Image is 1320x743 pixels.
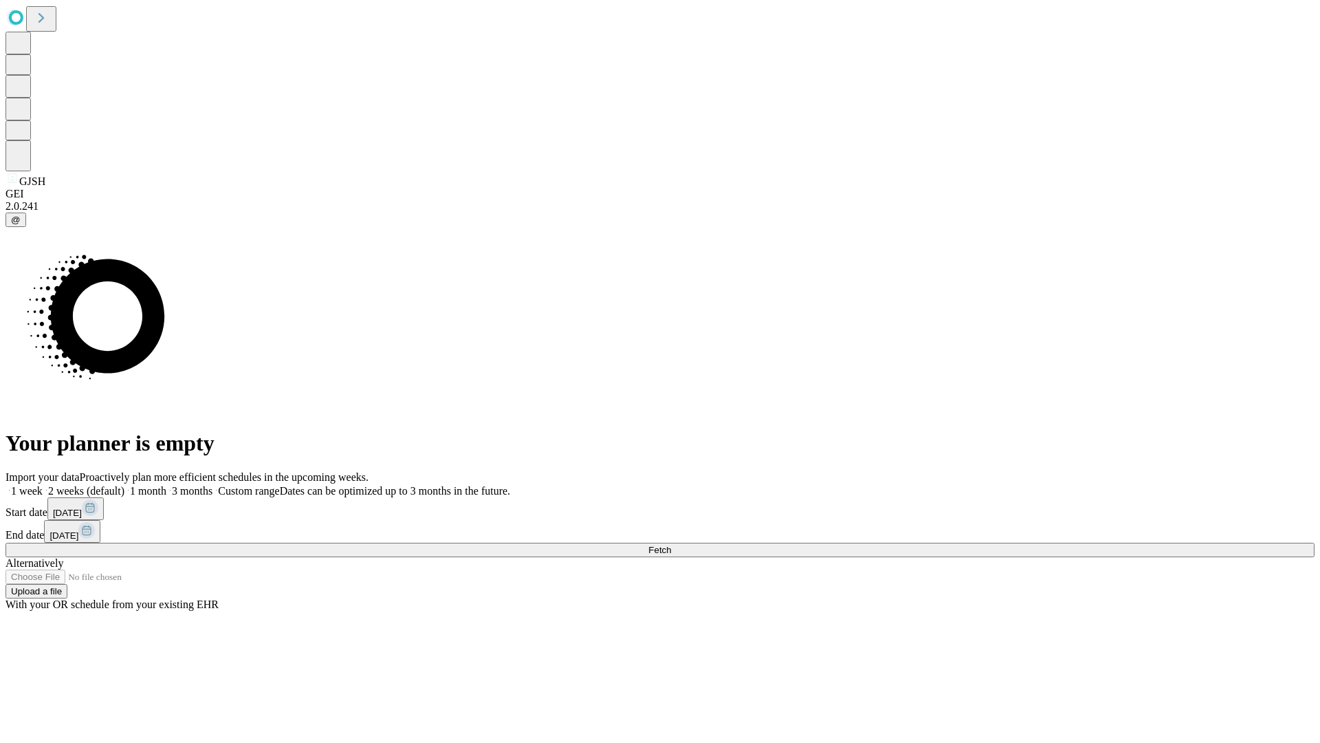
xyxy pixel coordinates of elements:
span: 1 month [130,485,166,497]
span: 3 months [172,485,212,497]
button: Upload a file [5,584,67,599]
span: @ [11,215,21,225]
span: 1 week [11,485,43,497]
div: 2.0.241 [5,200,1314,213]
span: Dates can be optimized up to 3 months in the future. [280,485,510,497]
span: [DATE] [49,530,78,541]
span: Custom range [218,485,279,497]
div: End date [5,520,1314,543]
h1: Your planner is empty [5,431,1314,456]
button: [DATE] [44,520,100,543]
span: With your OR schedule from your existing EHR [5,599,219,610]
span: Fetch [648,545,671,555]
button: [DATE] [47,497,104,520]
span: Alternatively [5,557,63,569]
button: @ [5,213,26,227]
button: Fetch [5,543,1314,557]
span: [DATE] [53,508,82,518]
div: Start date [5,497,1314,520]
div: GEI [5,188,1314,200]
span: Import your data [5,471,80,483]
span: GJSH [19,175,45,187]
span: 2 weeks (default) [48,485,124,497]
span: Proactively plan more efficient schedules in the upcoming weeks. [80,471,368,483]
